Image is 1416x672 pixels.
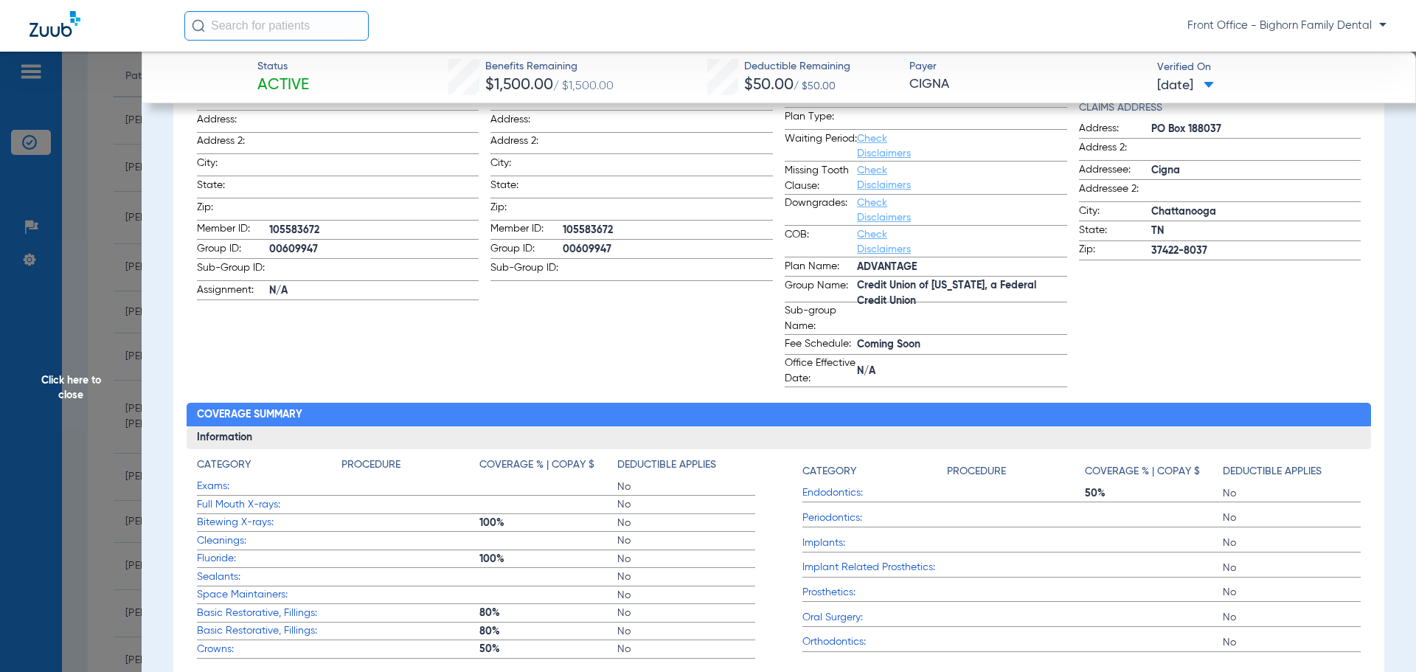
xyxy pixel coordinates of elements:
h3: Information [187,426,1372,450]
a: Check Disclaimers [857,134,911,159]
span: Active [257,75,309,96]
span: Plan Type: [785,109,857,129]
span: No [617,516,755,530]
span: Group ID: [490,241,563,259]
span: 50% [1085,486,1223,501]
a: Check Disclaimers [857,198,911,223]
h4: Procedure [947,464,1006,479]
span: ADVANTAGE [857,260,1067,275]
span: State: [490,178,563,198]
span: 50% [479,642,617,657]
span: Basic Restorative, Fillings: [197,606,341,621]
span: Zip: [197,200,269,220]
span: Deductible Remaining [744,59,850,75]
app-breakdown-title: Claims Address [1079,100,1361,116]
span: CIGNA [909,75,1145,94]
span: N/A [269,283,479,299]
span: Coming Soon [857,337,1067,353]
span: Chattanooga [1151,204,1361,220]
span: No [617,588,755,603]
span: Status [257,59,309,75]
span: No [1223,585,1361,600]
span: Benefits Remaining [485,59,614,75]
span: [DATE] [1157,77,1214,95]
span: Addressee 2: [1079,181,1151,201]
span: / $1,500.00 [553,80,614,92]
img: Search Icon [192,19,205,32]
app-breakdown-title: Category [197,457,341,478]
span: No [617,624,755,639]
h4: Deductible Applies [1223,464,1322,479]
span: Bitewing X-rays: [197,515,341,530]
span: Verified On [1157,60,1392,75]
span: No [617,497,755,512]
span: Basic Restorative, Fillings: [197,623,341,639]
span: COB: [785,227,857,257]
span: Sealants: [197,569,341,585]
span: Office Effective Date: [785,356,857,387]
span: State: [1079,223,1151,240]
span: Assignment: [197,283,269,300]
span: 105583672 [563,223,773,238]
app-breakdown-title: Coverage % | Copay $ [1085,457,1223,485]
app-breakdown-title: Coverage % | Copay $ [479,457,617,478]
img: Zuub Logo [29,11,80,37]
span: $1,500.00 [485,77,553,93]
span: Address: [490,112,563,132]
span: Addressee: [1079,162,1151,180]
h4: Category [197,457,251,473]
span: No [617,569,755,584]
span: Sub-Group ID: [197,260,269,280]
span: $50.00 [744,77,794,93]
span: Member ID: [490,221,563,239]
span: PO Box 188037 [1151,122,1361,137]
span: Missing Tooth Clause: [785,163,857,194]
span: N/A [857,364,1067,379]
h4: Category [802,464,856,479]
span: Sub-Group ID: [490,260,563,280]
span: No [1223,561,1361,575]
span: Address 2: [490,134,563,153]
app-breakdown-title: Procedure [341,457,479,478]
app-breakdown-title: Category [802,457,947,485]
span: / $50.00 [794,81,836,91]
iframe: Chat Widget [1342,601,1416,672]
span: Space Maintainers: [197,587,341,603]
span: Downgrades: [785,195,857,225]
span: Endodontics: [802,485,947,501]
span: 105583672 [269,223,479,238]
span: Address 2: [1079,140,1151,160]
span: 100% [479,552,617,567]
span: Prosthetics: [802,585,947,600]
span: No [617,533,755,548]
span: Exams: [197,479,341,494]
span: 37422-8037 [1151,243,1361,259]
a: Check Disclaimers [857,229,911,254]
span: 80% [479,606,617,620]
span: 00609947 [563,242,773,257]
span: No [617,642,755,657]
app-breakdown-title: Deductible Applies [617,457,755,478]
span: Address: [197,112,269,132]
span: Front Office - Bighorn Family Dental [1187,18,1386,33]
span: Implants: [802,536,947,551]
span: State: [197,178,269,198]
span: City: [490,156,563,176]
span: 80% [479,624,617,639]
span: No [617,552,755,567]
span: Sub-group Name: [785,303,857,334]
span: City: [197,156,269,176]
span: Zip: [1079,242,1151,260]
span: No [617,606,755,620]
h4: Procedure [341,457,400,473]
span: Cigna [1151,163,1361,179]
span: Zip: [490,200,563,220]
span: No [1223,510,1361,525]
span: 100% [479,516,617,530]
span: Address 2: [197,134,269,153]
span: TN [1151,224,1361,239]
span: No [1223,610,1361,625]
h4: Deductible Applies [617,457,716,473]
h4: Coverage % | Copay $ [479,457,594,473]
